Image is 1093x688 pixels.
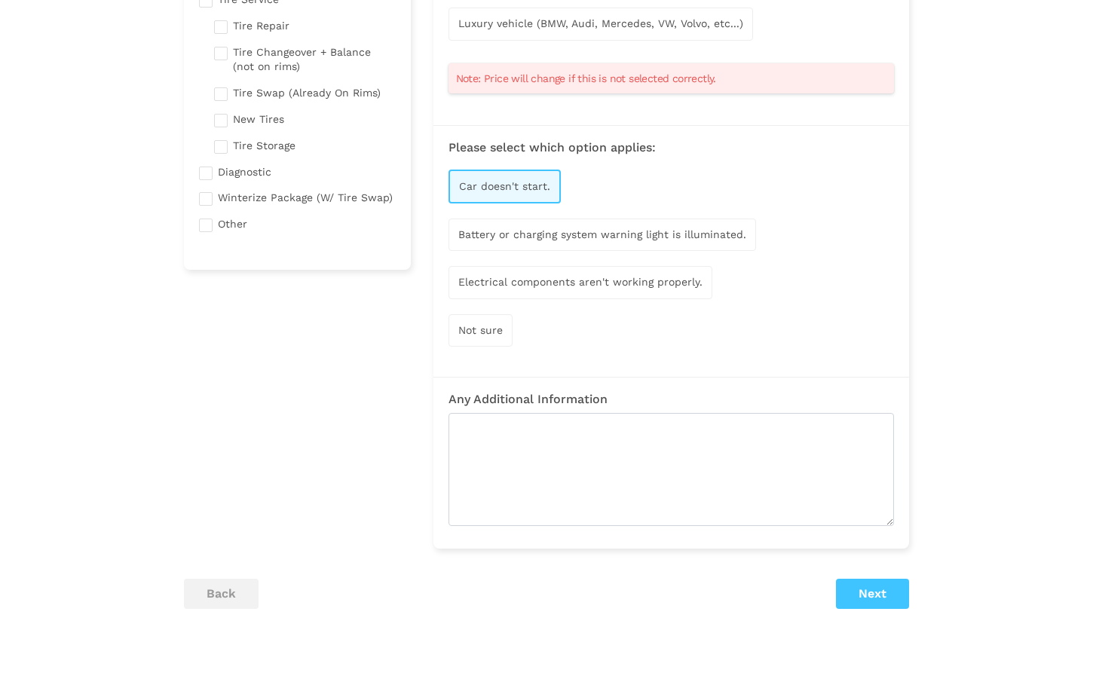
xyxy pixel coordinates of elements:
button: back [184,579,259,609]
h3: Please select which option applies: [449,141,894,154]
button: Next [836,579,909,609]
span: Luxury vehicle (BMW, Audi, Mercedes, VW, Volvo, etc...) [458,17,743,29]
h3: Any Additional Information [449,393,894,406]
span: Car doesn't start. [459,180,550,192]
span: Electrical components aren't working properly. [458,276,703,288]
span: Not sure [458,324,503,336]
span: Battery or charging system warning light is illuminated. [458,228,746,240]
span: Note: Price will change if this is not selected correctly. [456,71,716,86]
